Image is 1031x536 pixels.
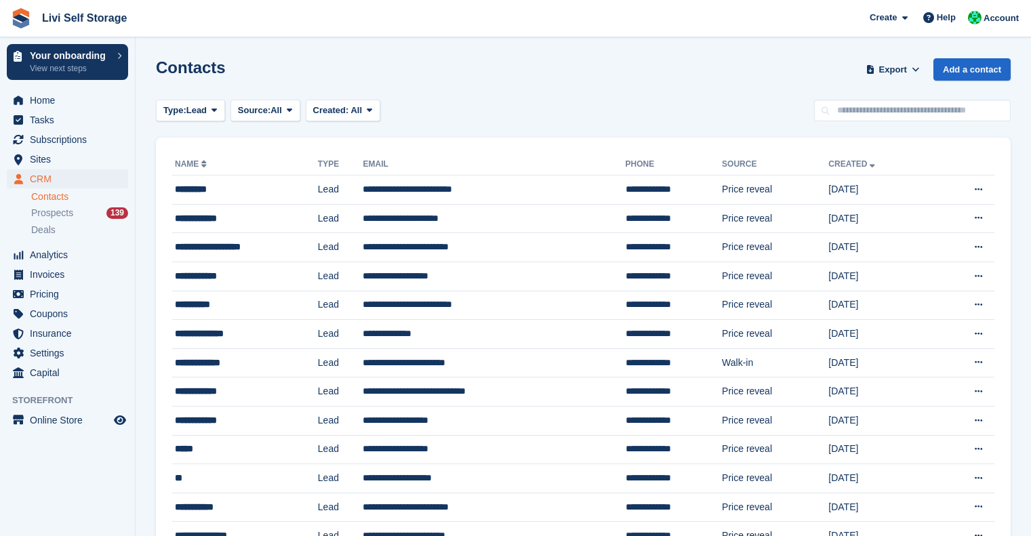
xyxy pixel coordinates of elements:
td: Lead [318,320,363,349]
a: menu [7,91,128,110]
td: [DATE] [828,291,934,320]
span: Sites [30,150,111,169]
td: [DATE] [828,348,934,377]
span: Invoices [30,265,111,284]
td: [DATE] [828,320,934,349]
td: Price reveal [722,262,828,291]
p: View next steps [30,62,110,75]
a: menu [7,169,128,188]
button: Created: All [306,100,380,122]
a: Deals [31,223,128,237]
img: stora-icon-8386f47178a22dfd0bd8f6a31ec36ba5ce8667c1dd55bd0f319d3a0aa187defe.svg [11,8,31,28]
a: Add a contact [933,58,1011,81]
span: Prospects [31,207,73,220]
td: [DATE] [828,204,934,233]
span: Coupons [30,304,111,323]
span: Lead [186,104,207,117]
td: Price reveal [722,406,828,435]
span: Tasks [30,110,111,129]
td: Lead [318,233,363,262]
a: Preview store [112,412,128,428]
td: Price reveal [722,320,828,349]
span: Storefront [12,394,135,407]
td: [DATE] [828,262,934,291]
a: Contacts [31,190,128,203]
a: menu [7,411,128,430]
a: Prospects 139 [31,206,128,220]
td: [DATE] [828,176,934,205]
td: Price reveal [722,176,828,205]
td: Lead [318,493,363,522]
span: Insurance [30,324,111,343]
a: Livi Self Storage [37,7,132,29]
span: Deals [31,224,56,236]
th: Email [363,154,625,176]
td: Price reveal [722,435,828,464]
span: Home [30,91,111,110]
th: Phone [626,154,723,176]
button: Type: Lead [156,100,225,122]
button: Source: All [230,100,300,122]
td: Price reveal [722,204,828,233]
span: Analytics [30,245,111,264]
a: menu [7,285,128,304]
td: Lead [318,377,363,407]
span: All [270,104,282,117]
a: menu [7,363,128,382]
h1: Contacts [156,58,226,77]
a: Name [175,159,209,169]
td: Walk-in [722,348,828,377]
td: Lead [318,204,363,233]
th: Source [722,154,828,176]
td: [DATE] [828,233,934,262]
td: Lead [318,291,363,320]
a: menu [7,245,128,264]
td: Price reveal [722,233,828,262]
td: Lead [318,435,363,464]
th: Type [318,154,363,176]
td: Lead [318,348,363,377]
span: Pricing [30,285,111,304]
span: Type: [163,104,186,117]
a: menu [7,130,128,149]
td: Lead [318,176,363,205]
td: Price reveal [722,291,828,320]
a: menu [7,150,128,169]
td: [DATE] [828,406,934,435]
a: menu [7,324,128,343]
a: menu [7,265,128,284]
p: Your onboarding [30,51,110,60]
td: Lead [318,464,363,493]
span: Create [870,11,897,24]
td: [DATE] [828,464,934,493]
a: Your onboarding View next steps [7,44,128,80]
span: Export [879,63,907,77]
span: Source: [238,104,270,117]
div: 139 [106,207,128,219]
span: CRM [30,169,111,188]
a: Created [828,159,878,169]
td: Price reveal [722,464,828,493]
span: Created: [313,105,349,115]
span: Account [984,12,1019,25]
a: menu [7,110,128,129]
span: Settings [30,344,111,363]
button: Export [863,58,923,81]
td: [DATE] [828,435,934,464]
td: Lead [318,262,363,291]
a: menu [7,344,128,363]
span: Online Store [30,411,111,430]
td: Price reveal [722,493,828,522]
span: Subscriptions [30,130,111,149]
td: Lead [318,406,363,435]
td: [DATE] [828,377,934,407]
span: Help [937,11,956,24]
img: Joe Robertson [968,11,982,24]
a: menu [7,304,128,323]
span: Capital [30,363,111,382]
td: Price reveal [722,377,828,407]
span: All [350,105,362,115]
td: [DATE] [828,493,934,522]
